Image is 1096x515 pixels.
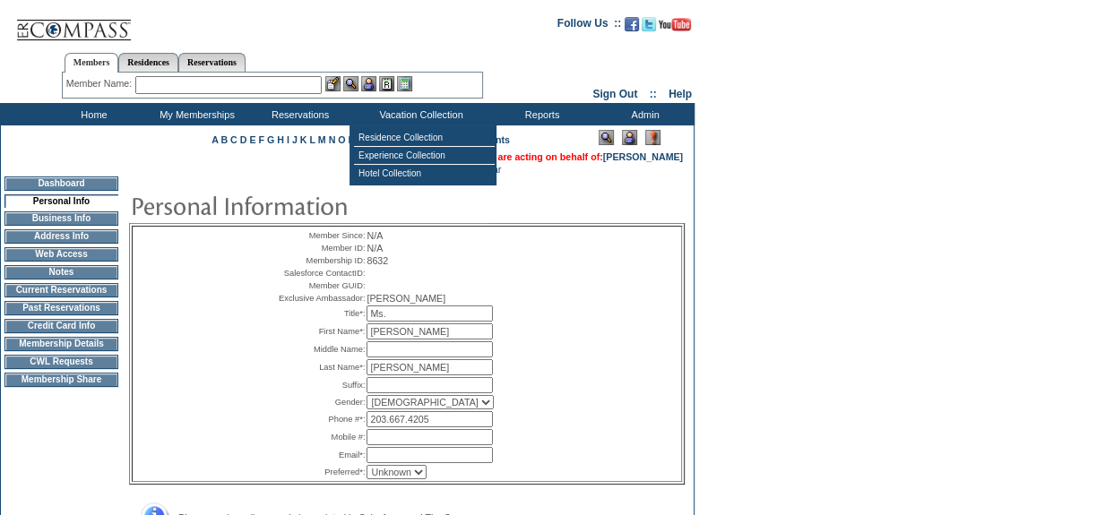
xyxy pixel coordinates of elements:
[274,323,365,339] td: First Name*:
[4,337,118,351] td: Membership Details
[143,103,246,125] td: My Memberships
[625,17,639,31] img: Become our fan on Facebook
[287,134,289,145] a: I
[267,134,274,145] a: G
[230,134,237,145] a: C
[591,103,695,125] td: Admin
[397,76,412,91] img: b_calculator.gif
[240,134,247,145] a: D
[645,130,660,145] img: Log Concern/Member Elevation
[642,17,656,31] img: Follow us on Twitter
[178,53,246,72] a: Reservations
[118,53,178,72] a: Residences
[350,103,488,125] td: Vacation Collection
[642,22,656,33] a: Follow us on Twitter
[309,134,315,145] a: L
[343,76,358,91] img: View
[367,230,383,241] span: N/A
[249,134,255,145] a: E
[4,301,118,315] td: Past Reservations
[379,76,394,91] img: Reservations
[292,134,298,145] a: J
[354,147,495,165] td: Experience Collection
[367,243,383,253] span: N/A
[274,447,365,463] td: Email*:
[274,243,365,253] td: Member ID:
[650,88,657,100] span: ::
[274,293,365,304] td: Exclusive Ambassador:
[300,134,307,145] a: K
[4,265,118,279] td: Notes
[329,134,336,145] a: N
[488,103,591,125] td: Reports
[15,4,132,41] img: Compass Home
[274,465,365,479] td: Preferred*:
[361,76,376,91] img: Impersonate
[40,103,143,125] td: Home
[220,134,228,145] a: B
[4,373,118,387] td: Membership Share
[367,255,388,266] span: 8632
[4,355,118,369] td: CWL Requests
[274,341,365,357] td: Middle Name:
[659,18,691,31] img: Subscribe to our YouTube Channel
[274,280,365,291] td: Member GUID:
[669,88,692,100] a: Help
[4,247,118,262] td: Web Access
[274,429,365,445] td: Mobile #:
[338,134,345,145] a: O
[65,53,119,73] a: Members
[258,134,264,145] a: F
[318,134,326,145] a: M
[354,165,495,182] td: Hotel Collection
[354,129,495,147] td: Residence Collection
[274,305,365,322] td: Title*:
[367,293,445,304] span: [PERSON_NAME]
[557,15,621,37] td: Follow Us ::
[274,255,365,266] td: Membership ID:
[274,411,365,427] td: Phone #*:
[451,134,510,145] a: ER Accounts
[659,22,691,33] a: Subscribe to our YouTube Channel
[348,134,354,145] a: P
[592,88,637,100] a: Sign Out
[4,319,118,333] td: Credit Card Info
[478,151,683,162] span: You are acting on behalf of:
[274,230,365,241] td: Member Since:
[622,130,637,145] img: Impersonate
[274,395,365,409] td: Gender:
[4,283,118,297] td: Current Reservations
[603,151,683,162] a: [PERSON_NAME]
[4,211,118,226] td: Business Info
[130,187,488,223] img: pgTtlPersonalInfo.gif
[625,22,639,33] a: Become our fan on Facebook
[211,134,218,145] a: A
[274,268,365,279] td: Salesforce ContactID:
[4,194,118,208] td: Personal Info
[277,134,284,145] a: H
[246,103,350,125] td: Reservations
[599,130,614,145] img: View Mode
[4,176,118,191] td: Dashboard
[66,76,135,91] div: Member Name:
[274,377,365,393] td: Suffix:
[4,229,118,244] td: Address Info
[274,359,365,375] td: Last Name*:
[325,76,341,91] img: b_edit.gif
